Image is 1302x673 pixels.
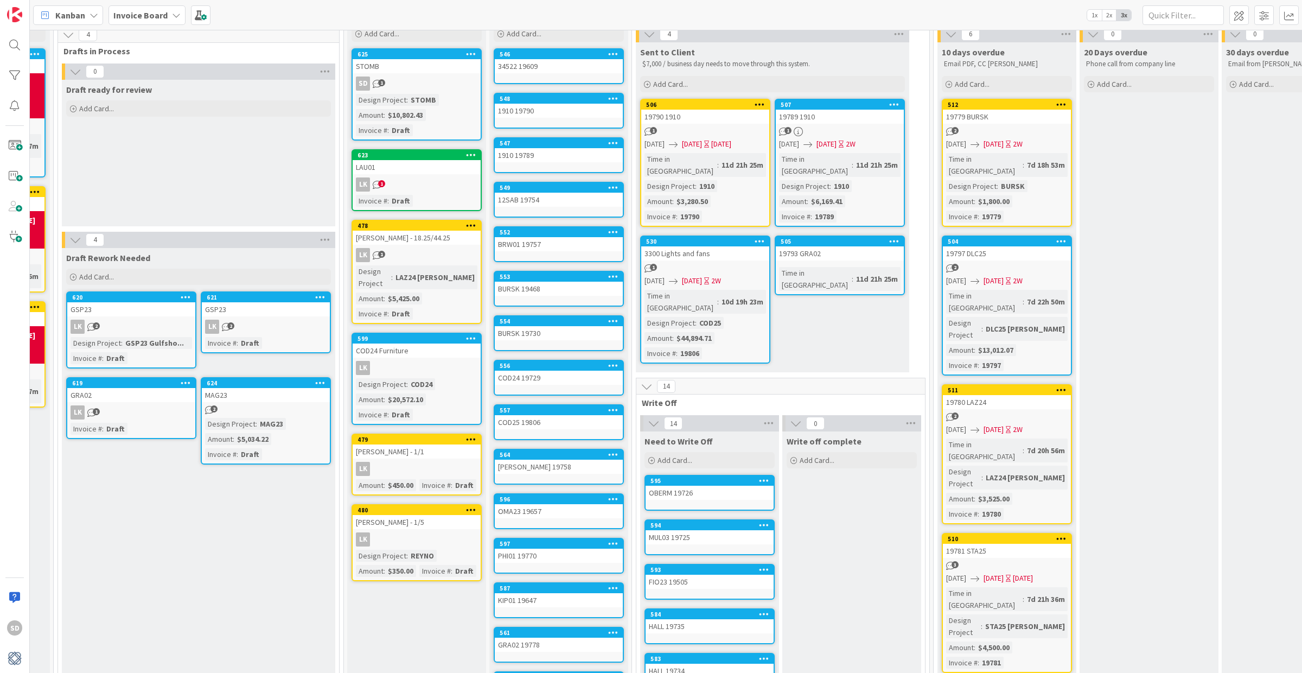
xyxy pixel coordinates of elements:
div: 19793 GRA02 [776,246,904,261]
div: 512 [943,100,1071,110]
span: : [672,332,674,344]
div: 19789 1910 [776,110,904,124]
div: DLC25 [PERSON_NAME] [983,323,1068,335]
div: LK [353,177,481,192]
a: 50419797 DLC25[DATE][DATE]2WTime in [GEOGRAPHIC_DATA]:7d 22h 50mDesign Project:DLC25 [PERSON_NAME... [942,236,1072,376]
span: : [852,273,853,285]
span: 1 [784,127,792,134]
div: 624 [207,379,330,387]
div: Invoice # [71,352,102,364]
div: $5,034.22 [234,433,271,445]
div: 1910 [831,180,852,192]
div: 1910 19789 [495,148,623,162]
div: Amount [779,195,807,207]
div: $44,894.71 [674,332,714,344]
div: 504 [948,238,1071,245]
div: 7d 18h 53m [1024,159,1068,171]
a: 478[PERSON_NAME] - 18.25/44.25LKDesign Project:LAZ24 [PERSON_NAME]Amount:$5,425.00Invoice #:Draft [352,220,482,324]
div: 19797 [979,359,1004,371]
div: LK [356,177,370,192]
div: MAG23 [202,388,330,402]
div: 7d 20h 56m [1024,445,1068,456]
span: : [102,423,104,435]
div: 625 [358,50,481,58]
div: 556 [495,361,623,371]
div: Invoice # [779,211,810,223]
div: Time in [GEOGRAPHIC_DATA] [644,153,717,177]
div: Draft [104,352,127,364]
div: Design Project [205,418,256,430]
span: Add Card... [1097,79,1132,89]
a: 553BURSK 19468 [494,271,624,307]
div: 19790 1910 [641,110,769,124]
div: LAU01 [353,160,481,174]
div: 51219779 BURSK [943,100,1071,124]
div: Draft [104,423,127,435]
span: : [387,195,389,207]
span: : [717,159,719,171]
div: 599 [358,335,481,342]
div: $20,572.10 [385,393,426,405]
div: 625STOMB [353,49,481,73]
div: 511 [943,385,1071,395]
div: 625 [353,49,481,59]
div: 54634522 19609 [495,49,623,73]
div: 557COD25 19806 [495,405,623,429]
a: 620GSP23LKDesign Project:GSP23 Gulfsho...Invoice #:Draft [66,291,196,369]
div: 553 [500,273,623,281]
div: 11d 21h 25m [853,159,901,171]
div: 2W [1013,138,1023,150]
span: [DATE] [984,138,1004,150]
div: 624MAG23 [202,378,330,402]
a: 625STOMBSDDesign Project:STOMBAmount:$10,802.43Invoice #:Draft [352,48,482,141]
span: : [237,448,238,460]
div: 19779 [979,211,1004,223]
span: : [387,308,389,320]
div: 507 [781,101,904,109]
span: [DATE] [984,424,1004,435]
span: : [997,180,998,192]
span: : [391,271,393,283]
div: Design Project [946,317,981,341]
div: 478 [358,222,481,230]
div: Draft [389,195,413,207]
div: SD [353,77,481,91]
div: COD24 [408,378,435,390]
div: Time in [GEOGRAPHIC_DATA] [779,267,852,291]
a: 50519793 GRA02Time in [GEOGRAPHIC_DATA]:11d 21h 25m [775,236,905,295]
div: Time in [GEOGRAPHIC_DATA] [946,439,1023,462]
div: Invoice # [356,409,387,421]
div: 19780 LAZ24 [943,395,1071,409]
span: : [256,418,257,430]
div: 619 [67,378,195,388]
div: 552 [495,227,623,237]
div: 530 [641,237,769,246]
span: : [852,159,853,171]
span: Add Card... [365,29,399,39]
div: Design Project [356,265,391,289]
div: 620 [67,293,195,302]
div: Time in [GEOGRAPHIC_DATA] [779,153,852,177]
span: : [695,317,697,329]
a: 5303300 Lights and fans[DATE][DATE]2WTime in [GEOGRAPHIC_DATA]:10d 19h 23mDesign Project:COD25Amo... [640,236,770,364]
div: 553BURSK 19468 [495,272,623,296]
span: 1 [378,180,385,187]
div: LK [71,320,85,334]
span: : [233,433,234,445]
input: Quick Filter... [1143,5,1224,25]
div: Draft [389,124,413,136]
div: 554BURSK 19730 [495,316,623,340]
span: : [978,359,979,371]
div: SD [356,77,370,91]
div: $5,425.00 [385,293,422,304]
div: Amount [356,109,384,121]
div: 19790 [678,211,702,223]
div: LK [356,361,370,375]
div: GSP23 [202,302,330,316]
span: Add Card... [507,29,541,39]
div: Design Project [779,180,829,192]
span: : [978,211,979,223]
div: Invoice # [946,359,978,371]
span: 1 [93,408,100,415]
div: 2W [1013,424,1023,435]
